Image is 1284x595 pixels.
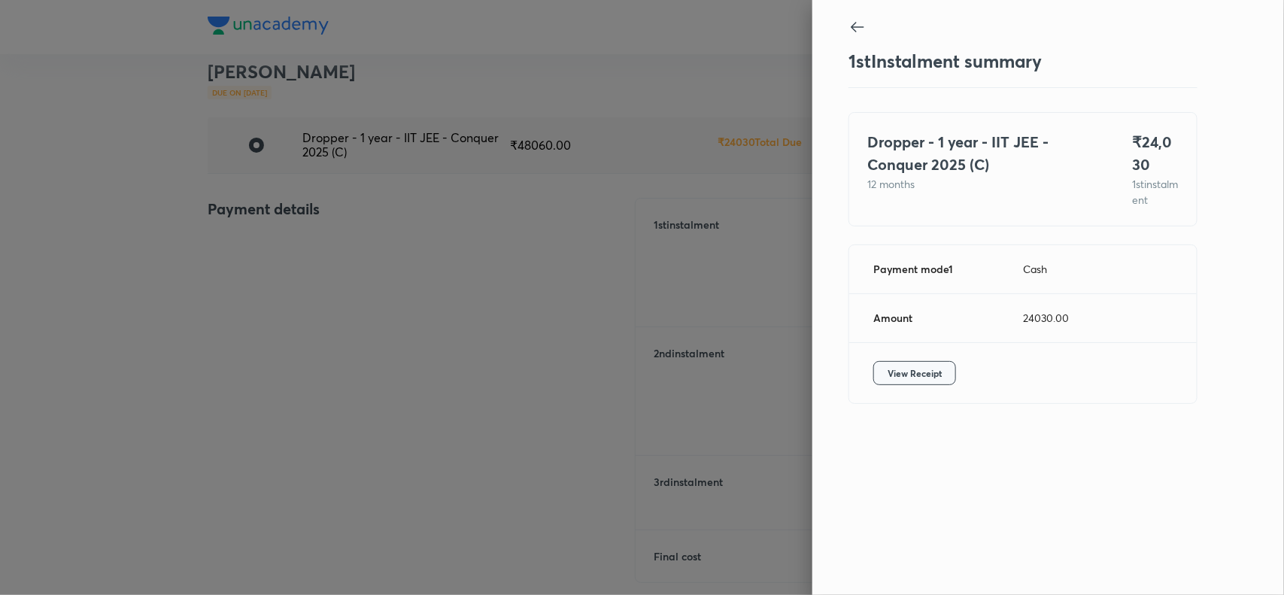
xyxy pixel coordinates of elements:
h3: 1 st Instalment summary [848,50,1042,72]
div: Cash [1023,263,1173,275]
h4: ₹ 24,030 [1133,131,1179,176]
span: View Receipt [888,366,942,381]
p: 1 st instalment [1133,176,1179,208]
button: View Receipt [873,361,956,385]
div: Payment mode 1 [873,263,1023,275]
p: 12 months [867,176,1097,192]
div: Amount [873,312,1023,324]
h4: Dropper - 1 year - IIT JEE - Conquer 2025 (C) [867,131,1097,176]
div: 24030.00 [1023,312,1173,324]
